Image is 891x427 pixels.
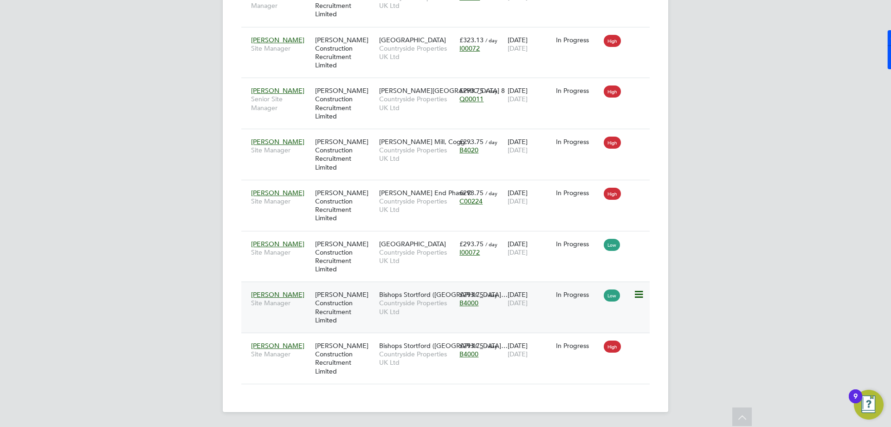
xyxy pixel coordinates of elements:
[459,138,484,146] span: £293.75
[249,235,650,243] a: [PERSON_NAME]Site Manager[PERSON_NAME] Construction Recruitment Limited[GEOGRAPHIC_DATA]Countrysi...
[251,342,304,350] span: [PERSON_NAME]
[459,350,478,358] span: B4000
[251,44,310,53] span: Site Manager
[505,82,554,108] div: [DATE]
[459,248,480,256] span: I00072
[485,37,497,44] span: / day
[505,337,554,363] div: [DATE]
[459,240,484,248] span: £293.75
[604,188,621,200] span: High
[459,95,484,103] span: Q00011
[249,184,650,191] a: [PERSON_NAME]Site Manager[PERSON_NAME] Construction Recruitment Limited[PERSON_NAME] End Phase DC...
[379,240,446,248] span: [GEOGRAPHIC_DATA]
[505,31,554,57] div: [DATE]
[379,95,455,112] span: Countryside Properties UK Ltd
[854,390,884,420] button: Open Resource Center, 9 new notifications
[508,248,528,256] span: [DATE]
[251,350,310,358] span: Site Manager
[459,197,483,205] span: C00224
[379,86,505,95] span: [PERSON_NAME][GEOGRAPHIC_DATA] 8
[485,190,497,197] span: / day
[249,285,650,293] a: [PERSON_NAME]Site Manager[PERSON_NAME] Construction Recruitment LimitedBishops Stortford ([GEOGRA...
[251,248,310,256] span: Site Manager
[379,44,455,61] span: Countryside Properties UK Ltd
[485,87,497,94] span: / day
[459,290,484,299] span: £293.75
[485,241,497,248] span: / day
[485,138,497,145] span: / day
[379,189,472,197] span: [PERSON_NAME] End Phase D
[508,350,528,358] span: [DATE]
[556,290,600,299] div: In Progress
[508,44,528,53] span: [DATE]
[459,189,484,197] span: £293.75
[604,289,620,302] span: Low
[505,235,554,261] div: [DATE]
[556,189,600,197] div: In Progress
[249,336,650,344] a: [PERSON_NAME]Site Manager[PERSON_NAME] Construction Recruitment LimitedBishops Stortford ([GEOGRA...
[249,132,650,140] a: [PERSON_NAME]Site Manager[PERSON_NAME] Construction Recruitment Limited[PERSON_NAME] Mill, Cogg…C...
[508,299,528,307] span: [DATE]
[604,137,621,149] span: High
[556,86,600,95] div: In Progress
[251,86,304,95] span: [PERSON_NAME]
[313,286,377,329] div: [PERSON_NAME] Construction Recruitment Limited
[379,36,446,44] span: [GEOGRAPHIC_DATA]
[604,35,621,47] span: High
[508,95,528,103] span: [DATE]
[313,235,377,278] div: [PERSON_NAME] Construction Recruitment Limited
[379,248,455,265] span: Countryside Properties UK Ltd
[459,36,484,44] span: £323.13
[379,290,508,299] span: Bishops Stortford ([GEOGRAPHIC_DATA]…
[249,81,650,89] a: [PERSON_NAME]Senior Site Manager[PERSON_NAME] Construction Recruitment Limited[PERSON_NAME][GEOGR...
[508,197,528,205] span: [DATE]
[505,184,554,210] div: [DATE]
[379,299,455,315] span: Countryside Properties UK Ltd
[251,138,304,146] span: [PERSON_NAME]
[251,95,310,112] span: Senior Site Manager
[556,36,600,44] div: In Progress
[251,189,304,197] span: [PERSON_NAME]
[604,85,621,98] span: High
[604,239,620,251] span: Low
[251,290,304,299] span: [PERSON_NAME]
[853,396,858,408] div: 9
[379,138,471,146] span: [PERSON_NAME] Mill, Cogg…
[556,240,600,248] div: In Progress
[379,342,508,350] span: Bishops Stortford ([GEOGRAPHIC_DATA]…
[459,342,484,350] span: £293.75
[508,146,528,154] span: [DATE]
[313,133,377,176] div: [PERSON_NAME] Construction Recruitment Limited
[249,31,650,39] a: [PERSON_NAME]Site Manager[PERSON_NAME] Construction Recruitment Limited[GEOGRAPHIC_DATA]Countrysi...
[485,342,497,349] span: / day
[251,299,310,307] span: Site Manager
[556,342,600,350] div: In Progress
[556,138,600,146] div: In Progress
[379,350,455,367] span: Countryside Properties UK Ltd
[459,146,478,154] span: B4020
[505,286,554,312] div: [DATE]
[251,146,310,154] span: Site Manager
[485,291,497,298] span: / day
[251,240,304,248] span: [PERSON_NAME]
[459,299,478,307] span: B4000
[313,337,377,380] div: [PERSON_NAME] Construction Recruitment Limited
[251,36,304,44] span: [PERSON_NAME]
[313,184,377,227] div: [PERSON_NAME] Construction Recruitment Limited
[505,133,554,159] div: [DATE]
[251,197,310,205] span: Site Manager
[379,146,455,163] span: Countryside Properties UK Ltd
[459,86,484,95] span: £293.75
[313,82,377,125] div: [PERSON_NAME] Construction Recruitment Limited
[379,197,455,214] span: Countryside Properties UK Ltd
[313,31,377,74] div: [PERSON_NAME] Construction Recruitment Limited
[459,44,480,53] span: I00072
[604,341,621,353] span: High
